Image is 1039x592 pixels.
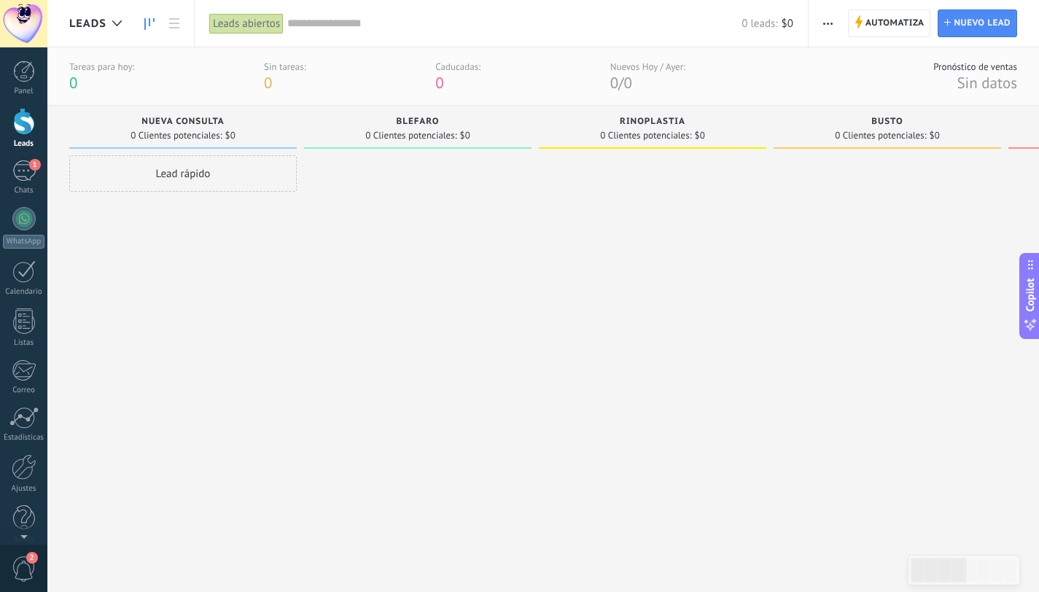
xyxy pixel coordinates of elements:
span: 0 Clientes potenciales: [600,131,691,140]
div: Nueva consulta [77,117,289,129]
div: Tareas para hoy: [69,61,134,73]
span: 0 [264,73,272,93]
div: BLEFARO [311,117,524,129]
a: Nuevo lead [938,9,1017,37]
span: $0 [460,131,470,140]
div: Panel [3,87,45,96]
div: Leads abiertos [209,13,284,34]
span: Nuevo lead [954,10,1011,36]
div: BUSTO [781,117,994,129]
div: Sin tareas: [264,61,306,73]
div: Estadísticas [3,433,45,443]
span: Copilot [1023,279,1038,312]
div: Pronóstico de ventas [933,61,1017,73]
span: BUSTO [871,117,903,127]
span: Leads [69,17,106,31]
span: Sin datos [957,73,1017,93]
span: $0 [695,131,705,140]
span: 0 [610,73,618,93]
div: Caducadas: [435,61,480,73]
span: $0 [225,131,236,140]
div: Nuevos Hoy / Ayer: [610,61,685,73]
div: Listas [3,338,45,348]
span: Automatiza [865,10,925,36]
span: 1 [29,159,41,171]
span: 0 [624,73,632,93]
div: WhatsApp [3,235,44,249]
span: $0 [930,131,940,140]
span: RINOPLASTIA [620,117,685,127]
span: 0 Clientes potenciales: [131,131,222,140]
a: Leads [137,9,162,38]
span: BLEFARO [397,117,440,127]
div: Calendario [3,287,45,297]
span: / [618,73,623,93]
a: Lista [162,9,187,38]
span: $0 [782,17,793,31]
div: Leads [3,139,45,149]
span: 0 leads: [742,17,777,31]
span: 2 [26,552,38,564]
div: RINOPLASTIA [546,117,759,129]
span: 0 Clientes potenciales: [365,131,456,140]
span: 0 [69,73,77,93]
div: Lead rápido [69,155,297,192]
div: Correo [3,386,45,395]
span: Nueva consulta [141,117,224,127]
div: Chats [3,186,45,195]
span: 0 [435,73,443,93]
button: Más [817,9,838,37]
a: Automatiza [848,9,931,37]
div: Ajustes [3,484,45,494]
span: 0 Clientes potenciales: [835,131,926,140]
